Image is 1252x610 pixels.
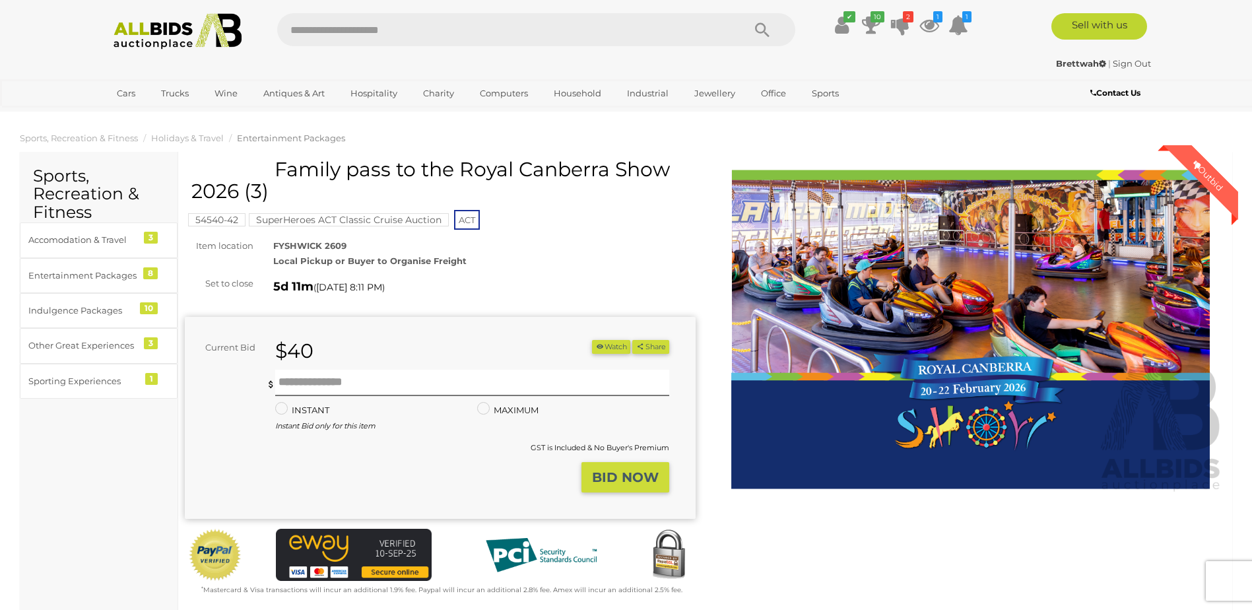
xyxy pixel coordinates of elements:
a: Trucks [152,83,197,104]
div: 1 [145,373,158,385]
a: Contact Us [1090,86,1144,100]
img: PCI DSS compliant [475,529,607,582]
a: Entertainment Packages 8 [20,258,178,293]
label: INSTANT [275,403,329,418]
img: Allbids.com.au [106,13,249,50]
li: Watch this item [592,340,630,354]
i: 2 [903,11,913,22]
a: 2 [890,13,910,37]
div: Accomodation & Travel [28,232,137,248]
div: 3 [144,337,158,349]
i: 1 [933,11,942,22]
a: Household [545,83,610,104]
a: Indulgence Packages 10 [20,293,178,328]
a: Sign Out [1113,58,1151,69]
a: Office [752,83,795,104]
button: Search [729,13,795,46]
strong: Local Pickup or Buyer to Organise Freight [273,255,467,266]
a: 10 [861,13,881,37]
mark: SuperHeroes ACT Classic Cruise Auction [249,213,449,226]
img: Official PayPal Seal [188,529,242,582]
div: Outbid [1177,145,1238,206]
img: Secured by Rapid SSL [642,529,695,582]
a: Charity [414,83,463,104]
a: Sports [803,83,847,104]
a: Holidays & Travel [151,133,224,143]
strong: $40 [275,339,313,363]
div: Item location [175,238,263,254]
a: Jewellery [686,83,744,104]
a: 1 [948,13,968,37]
label: MAXIMUM [477,403,539,418]
i: 10 [871,11,884,22]
strong: Brettwah [1056,58,1106,69]
a: Sports, Recreation & Fitness [20,133,138,143]
div: Other Great Experiences [28,338,137,353]
img: eWAY Payment Gateway [276,529,432,581]
a: Sell with us [1051,13,1147,40]
img: Family pass to the Royal Canberra Show 2026 (3) [715,165,1226,494]
a: Sporting Experiences 1 [20,364,178,399]
a: 1 [919,13,939,37]
div: 10 [140,302,158,314]
strong: BID NOW [592,469,659,485]
div: Set to close [175,276,263,291]
strong: 5d 11m [273,279,313,294]
a: Industrial [618,83,677,104]
span: ACT [454,210,480,230]
div: Indulgence Packages [28,303,137,318]
i: ✔ [843,11,855,22]
i: 1 [962,11,972,22]
button: BID NOW [581,462,669,493]
mark: 54540-42 [188,213,246,226]
a: Computers [471,83,537,104]
small: GST is Included & No Buyer's Premium [531,443,669,452]
a: Wine [206,83,246,104]
h1: Family pass to the Royal Canberra Show 2026 (3) [191,158,692,202]
div: 8 [143,267,158,279]
i: Instant Bid only for this item [275,421,376,430]
span: [DATE] 8:11 PM [316,281,382,293]
b: Contact Us [1090,88,1140,98]
strong: FYSHWICK 2609 [273,240,346,251]
a: SuperHeroes ACT Classic Cruise Auction [249,215,449,225]
div: Entertainment Packages [28,268,137,283]
button: Watch [592,340,630,354]
a: Cars [108,83,144,104]
a: Hospitality [342,83,406,104]
button: Share [632,340,669,354]
div: Current Bid [185,340,265,355]
a: Brettwah [1056,58,1108,69]
a: Other Great Experiences 3 [20,328,178,363]
span: ( ) [313,282,385,292]
a: ✔ [832,13,852,37]
small: Mastercard & Visa transactions will incur an additional 1.9% fee. Paypal will incur an additional... [201,586,682,594]
a: Entertainment Packages [237,133,345,143]
a: Accomodation & Travel 3 [20,222,178,257]
div: 3 [144,232,158,244]
span: | [1108,58,1111,69]
h2: Sports, Recreation & Fitness [33,167,164,222]
a: Antiques & Art [255,83,333,104]
a: 54540-42 [188,215,246,225]
a: [GEOGRAPHIC_DATA] [108,104,219,126]
div: Sporting Experiences [28,374,137,389]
